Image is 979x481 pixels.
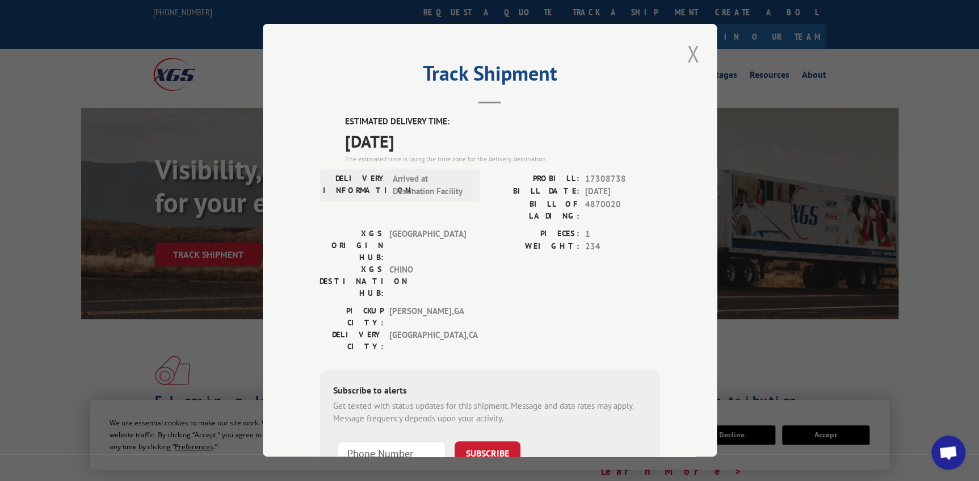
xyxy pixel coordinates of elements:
[490,185,579,198] label: BILL DATE:
[389,305,466,329] span: [PERSON_NAME] , GA
[393,173,469,198] span: Arrived at Destination Facility
[389,263,466,299] span: CHINO
[490,240,579,253] label: WEIGHT:
[320,65,660,87] h2: Track Shipment
[585,240,660,253] span: 234
[455,441,520,465] button: SUBSCRIBE
[585,198,660,222] span: 4870020
[490,228,579,241] label: PIECES:
[389,329,466,353] span: [GEOGRAPHIC_DATA] , CA
[323,173,387,198] label: DELIVERY INFORMATION:
[389,228,466,263] span: [GEOGRAPHIC_DATA]
[345,128,660,154] span: [DATE]
[345,154,660,164] div: The estimated time is using the time zone for the delivery destination.
[490,198,579,222] label: BILL OF LADING:
[490,173,579,186] label: PROBILL:
[585,173,660,186] span: 17308738
[320,228,384,263] label: XGS ORIGIN HUB:
[683,38,703,69] button: Close modal
[345,115,660,128] label: ESTIMATED DELIVERY TIME:
[333,383,646,400] div: Subscribe to alerts
[585,185,660,198] span: [DATE]
[320,329,384,353] label: DELIVERY CITY:
[320,305,384,329] label: PICKUP CITY:
[338,441,446,465] input: Phone Number
[931,436,965,470] a: Open chat
[585,228,660,241] span: 1
[320,263,384,299] label: XGS DESTINATION HUB:
[333,400,646,425] div: Get texted with status updates for this shipment. Message and data rates may apply. Message frequ...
